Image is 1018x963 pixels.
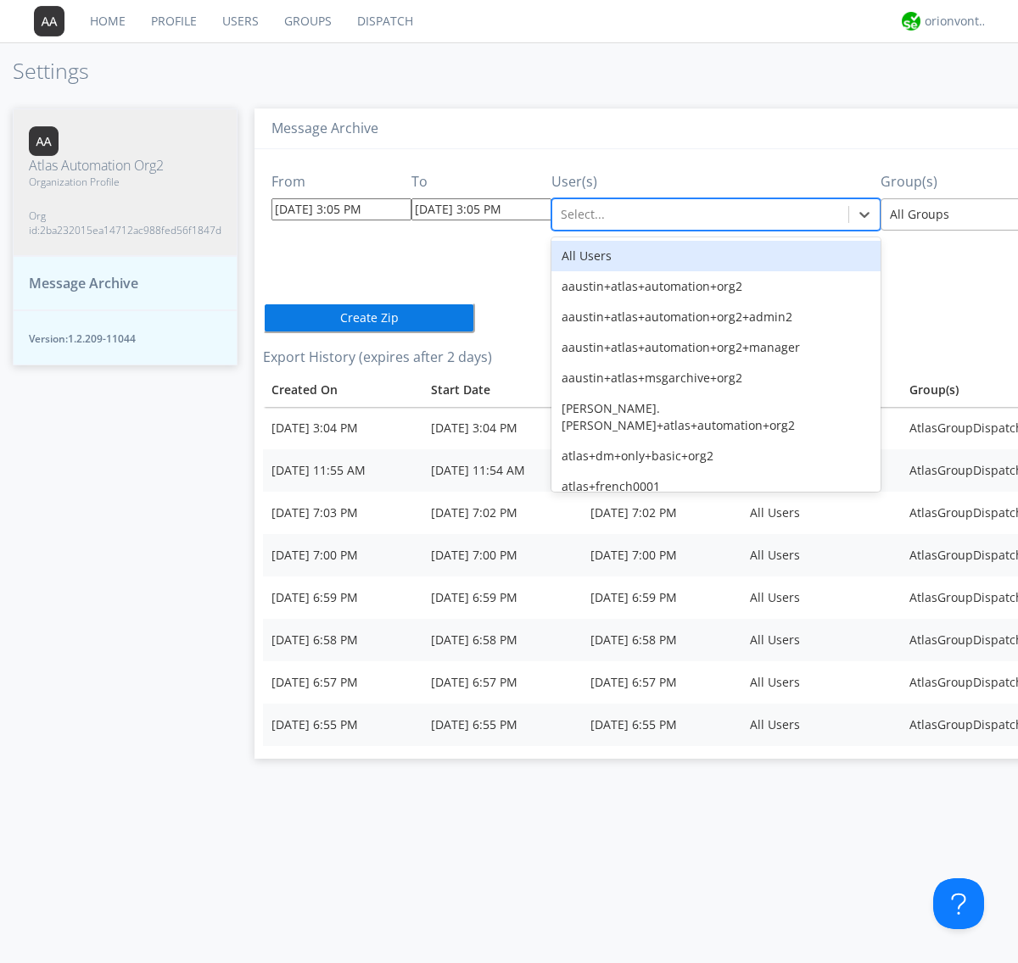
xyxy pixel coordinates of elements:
[422,373,582,407] th: Toggle SortBy
[590,504,733,521] div: [DATE] 7:02 PM
[750,716,892,733] div: All Users
[902,12,920,31] img: 29d36aed6fa347d5a1537e7736e6aa13
[29,331,221,346] span: Version: 1.2.209-11044
[431,547,573,564] div: [DATE] 7:00 PM
[750,547,892,564] div: All Users
[271,420,414,437] div: [DATE] 3:04 PM
[411,175,551,190] h3: To
[431,420,573,437] div: [DATE] 3:04 PM
[271,504,414,521] div: [DATE] 7:03 PM
[13,256,238,311] button: Message Archive
[263,373,422,407] th: Toggle SortBy
[551,363,881,393] div: aaustin+atlas+msgarchive+org2
[551,271,881,302] div: aaustin+atlas+automation+org2
[750,674,892,691] div: All Users
[590,632,733,648] div: [DATE] 6:58 PM
[431,504,573,521] div: [DATE] 7:02 PM
[551,393,881,441] div: [PERSON_NAME].[PERSON_NAME]+atlas+automation+org2
[933,878,984,929] iframe: Toggle Customer Support
[13,310,238,365] button: Version:1.2.209-11044
[551,175,881,190] h3: User(s)
[29,175,221,189] span: Organization Profile
[431,674,573,691] div: [DATE] 6:57 PM
[29,209,221,237] span: Org id: 2ba232015ea14712ac988fed56f1847d
[925,13,988,30] div: orionvontas+atlas+automation+org2
[29,156,221,175] span: Atlas Automation Org2
[750,632,892,648] div: All Users
[271,674,414,691] div: [DATE] 6:57 PM
[271,716,414,733] div: [DATE] 6:55 PM
[750,504,892,521] div: All Users
[590,674,733,691] div: [DATE] 6:57 PM
[263,303,475,333] button: Create Zip
[29,274,138,293] span: Message Archive
[431,716,573,733] div: [DATE] 6:55 PM
[271,462,414,479] div: [DATE] 11:55 AM
[271,589,414,606] div: [DATE] 6:59 PM
[271,547,414,564] div: [DATE] 7:00 PM
[431,589,573,606] div: [DATE] 6:59 PM
[431,462,573,479] div: [DATE] 11:54 AM
[551,332,881,363] div: aaustin+atlas+automation+org2+manager
[750,589,892,606] div: All Users
[590,589,733,606] div: [DATE] 6:59 PM
[551,441,881,471] div: atlas+dm+only+basic+org2
[271,632,414,648] div: [DATE] 6:58 PM
[13,109,238,256] button: Atlas Automation Org2Organization ProfileOrg id:2ba232015ea14712ac988fed56f1847d
[551,471,881,502] div: atlas+french0001
[29,126,59,156] img: 373638.png
[551,302,881,332] div: aaustin+atlas+automation+org2+admin2
[551,241,881,271] div: All Users
[34,6,64,36] img: 373638.png
[271,175,411,190] h3: From
[590,716,733,733] div: [DATE] 6:55 PM
[590,547,733,564] div: [DATE] 7:00 PM
[431,632,573,648] div: [DATE] 6:58 PM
